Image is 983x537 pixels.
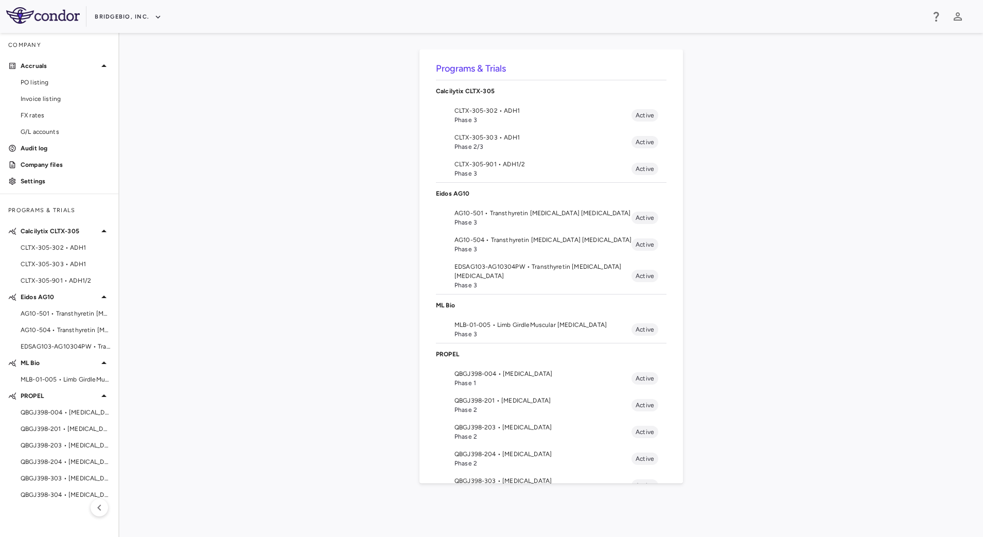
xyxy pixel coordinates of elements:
span: Active [631,137,658,147]
span: Phase 3 [454,169,631,178]
span: QBGJ398-204 • [MEDICAL_DATA] [454,449,631,459]
span: MLB-01-005 • Limb GirdleMuscular [MEDICAL_DATA] [21,375,110,384]
span: QBGJ398-303 • [MEDICAL_DATA] [454,476,631,486]
li: QBGJ398-004 • [MEDICAL_DATA]Phase 1Active [436,365,666,392]
li: EDSAG103-AG10304PW • Transthyretin [MEDICAL_DATA] [MEDICAL_DATA]Phase 3Active [436,258,666,294]
span: Active [631,374,658,383]
span: QBGJ398-201 • [MEDICAL_DATA] [454,396,631,405]
p: Eidos AG10 [21,292,98,302]
span: CLTX-305-302 • ADH1 [21,243,110,252]
span: Active [631,164,658,174]
span: QBGJ398-004 • [MEDICAL_DATA] [454,369,631,378]
span: QBGJ398-204 • [MEDICAL_DATA] [21,457,110,466]
img: logo-full-SnFGN8VE.png [6,7,80,24]
span: AG10-504 • Transthyretin [MEDICAL_DATA] [MEDICAL_DATA] [21,325,110,335]
button: BridgeBio, Inc. [95,9,162,25]
span: Active [631,325,658,334]
span: AG10-501 • Transthyretin [MEDICAL_DATA] [MEDICAL_DATA] [21,309,110,318]
span: AG10-501 • Transthyretin [MEDICAL_DATA] [MEDICAL_DATA] [454,209,631,218]
span: FX rates [21,111,110,120]
span: Active [631,427,658,437]
span: Phase 2/3 [454,142,631,151]
div: Calcilytix CLTX-305 [436,80,666,102]
li: QBGJ398-203 • [MEDICAL_DATA]Phase 2Active [436,419,666,445]
span: Phase 3 [454,115,631,125]
span: QBGJ398-303 • [MEDICAL_DATA] [21,474,110,483]
span: Phase 2 [454,405,631,414]
span: CLTX-305-303 • ADH1 [21,259,110,269]
li: MLB-01-005 • Limb GirdleMuscular [MEDICAL_DATA]Phase 3Active [436,316,666,343]
span: Invoice listing [21,94,110,103]
p: Settings [21,177,110,186]
span: AG10-504 • Transthyretin [MEDICAL_DATA] [MEDICAL_DATA] [454,235,631,245]
div: Eidos AG10 [436,183,666,204]
li: AG10-504 • Transthyretin [MEDICAL_DATA] [MEDICAL_DATA]Phase 3Active [436,231,666,258]
span: CLTX-305-901 • ADH1/2 [21,276,110,285]
li: CLTX-305-302 • ADH1Phase 3Active [436,102,666,129]
p: PROPEL [436,350,666,359]
li: QBGJ398-303 • [MEDICAL_DATA]Active [436,472,666,499]
span: QBGJ398-004 • [MEDICAL_DATA] [21,408,110,417]
span: CLTX-305-303 • ADH1 [454,133,631,142]
span: Phase 3 [454,218,631,227]
span: Active [631,111,658,120]
span: Phase 1 [454,378,631,388]
li: AG10-501 • Transthyretin [MEDICAL_DATA] [MEDICAL_DATA]Phase 3Active [436,204,666,231]
li: QBGJ398-201 • [MEDICAL_DATA]Phase 2Active [436,392,666,419]
span: QBGJ398-203 • [MEDICAL_DATA] [21,441,110,450]
span: MLB-01-005 • Limb GirdleMuscular [MEDICAL_DATA] [454,320,631,330]
span: PO listing [21,78,110,87]
span: Active [631,213,658,222]
span: Phase 3 [454,330,631,339]
span: Active [631,240,658,249]
p: Accruals [21,61,98,71]
span: EDSAG103-AG10304PW • Transthyretin [MEDICAL_DATA] [MEDICAL_DATA] [454,262,631,281]
span: EDSAG103-AG10304PW • Transthyretin [MEDICAL_DATA] [MEDICAL_DATA] [21,342,110,351]
span: CLTX-305-302 • ADH1 [454,106,631,115]
p: Company files [21,160,110,169]
span: Phase 2 [454,432,631,441]
span: CLTX-305-901 • ADH1/2 [454,160,631,169]
p: Audit log [21,144,110,153]
span: Active [631,481,658,490]
span: Active [631,401,658,410]
li: QBGJ398-204 • [MEDICAL_DATA]Phase 2Active [436,445,666,472]
span: Active [631,271,658,281]
p: ML Bio [21,358,98,368]
p: Eidos AG10 [436,189,666,198]
span: QBGJ398-201 • [MEDICAL_DATA] [21,424,110,434]
span: Phase 2 [454,459,631,468]
p: Calcilytix CLTX-305 [21,227,98,236]
p: PROPEL [21,391,98,401]
li: CLTX-305-901 • ADH1/2Phase 3Active [436,155,666,182]
p: ML Bio [436,301,666,310]
h6: Programs & Trials [436,62,666,76]
p: Calcilytix CLTX-305 [436,86,666,96]
span: Active [631,454,658,463]
div: PROPEL [436,343,666,365]
span: Phase 3 [454,245,631,254]
span: G/L accounts [21,127,110,136]
span: Phase 3 [454,281,631,290]
span: QBGJ398-203 • [MEDICAL_DATA] [454,423,631,432]
div: ML Bio [436,295,666,316]
span: QBGJ398-304 • [MEDICAL_DATA] [21,490,110,499]
li: CLTX-305-303 • ADH1Phase 2/3Active [436,129,666,155]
